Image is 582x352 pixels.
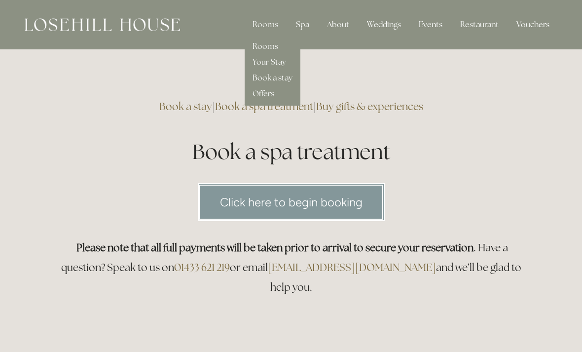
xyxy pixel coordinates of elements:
h1: Book a spa treatment [55,137,527,166]
div: Weddings [359,15,409,35]
a: Vouchers [509,15,557,35]
div: Spa [288,15,317,35]
a: Book a stay [253,73,292,83]
h3: | | [55,97,527,117]
a: Click here to begin booking [198,183,385,221]
a: Book a stay [159,100,212,113]
strong: Please note that all full payments will be taken prior to arrival to secure your reservation [76,241,473,254]
a: Book a spa treatment [215,100,313,113]
a: Buy gifts & experiences [316,100,423,113]
div: Events [411,15,450,35]
a: [EMAIL_ADDRESS][DOMAIN_NAME] [268,261,436,274]
div: About [319,15,357,35]
a: Rooms [253,41,278,51]
a: 01433 621 219 [174,261,230,274]
h3: . Have a question? Speak to us on or email and we’ll be glad to help you. [55,238,527,297]
div: Rooms [245,15,286,35]
a: Offers [253,88,274,99]
img: Losehill House [25,18,180,31]
div: Restaurant [452,15,507,35]
a: Your Stay [253,57,286,67]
